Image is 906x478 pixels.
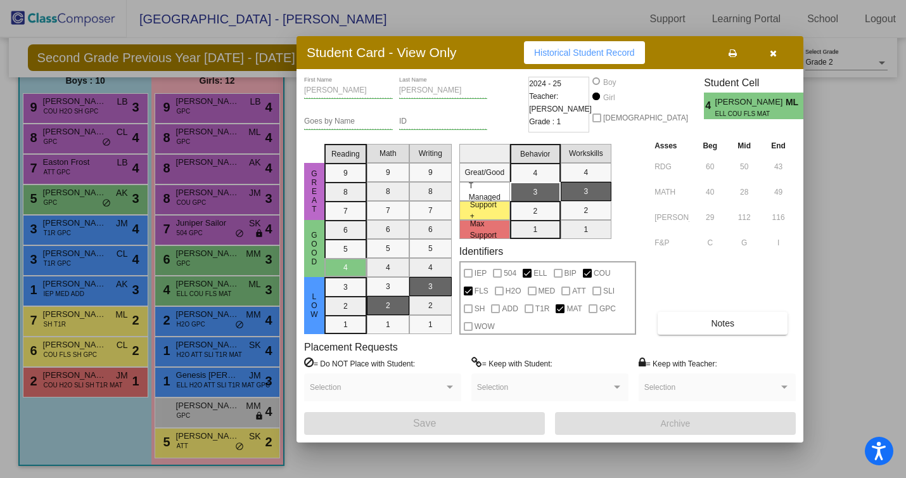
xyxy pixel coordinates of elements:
[761,139,796,153] th: End
[661,418,691,429] span: Archive
[475,319,495,334] span: WOW
[502,301,518,316] span: ADD
[504,266,516,281] span: 504
[304,412,545,435] button: Save
[603,283,615,299] span: SLI
[565,266,577,281] span: BIP
[658,312,788,335] button: Notes
[529,90,592,115] span: Teacher: [PERSON_NAME]
[506,283,521,299] span: H2O
[535,301,550,316] span: T1R
[529,115,561,128] span: Grade : 1
[471,357,552,370] label: = Keep with Student:
[309,169,320,214] span: Great
[704,77,814,89] h3: Student Cell
[654,183,689,202] input: assessment
[524,41,645,64] button: Historical Student Record
[654,233,689,252] input: assessment
[704,98,715,113] span: 4
[594,266,611,281] span: COU
[307,44,457,60] h3: Student Card - View Only
[555,412,796,435] button: Archive
[304,357,415,370] label: = Do NOT Place with Student:
[654,208,689,227] input: assessment
[603,110,688,126] span: [DEMOGRAPHIC_DATA]
[599,301,616,316] span: GPC
[533,266,547,281] span: ELL
[654,157,689,176] input: assessment
[715,96,786,109] span: [PERSON_NAME]
[309,231,320,266] span: Good
[475,301,485,316] span: SH
[413,418,436,429] span: Save
[304,117,393,126] input: goes by name
[727,139,761,153] th: Mid
[639,357,717,370] label: = Keep with Teacher:
[534,48,635,58] span: Historical Student Record
[475,283,488,299] span: FLS
[475,266,487,281] span: IEP
[715,109,777,119] span: ELL COU FLS MAT
[459,245,503,257] label: Identifiers
[603,92,615,103] div: Girl
[603,77,616,88] div: Boy
[803,98,814,113] span: 3
[304,341,398,353] label: Placement Requests
[572,283,586,299] span: ATT
[566,301,582,316] span: MAT
[692,139,727,153] th: Beg
[529,77,561,90] span: 2024 - 25
[651,139,692,153] th: Asses
[711,318,734,328] span: Notes
[786,96,803,109] span: ML
[539,283,556,299] span: MED
[309,292,320,319] span: Low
